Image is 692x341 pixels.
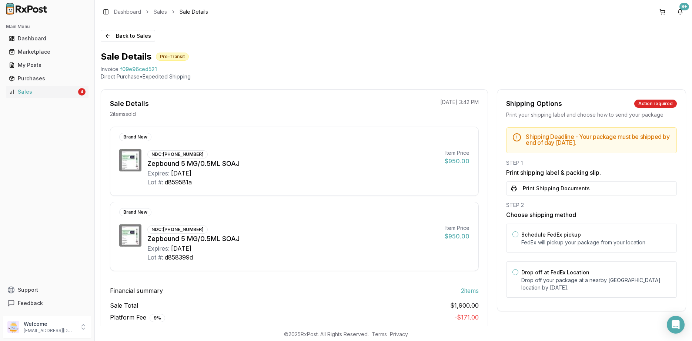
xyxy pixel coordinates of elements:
[521,277,671,291] p: Drop off your package at a nearby [GEOGRAPHIC_DATA] location by [DATE] .
[3,73,91,84] button: Purchases
[119,224,141,247] img: Zepbound 5 MG/0.5ML SOAJ
[6,72,88,85] a: Purchases
[101,51,151,63] h1: Sale Details
[114,8,141,16] a: Dashboard
[9,61,86,69] div: My Posts
[147,169,170,178] div: Expires:
[24,328,75,334] p: [EMAIL_ADDRESS][DOMAIN_NAME]
[147,158,439,169] div: Zepbound 5 MG/0.5ML SOAJ
[147,253,163,262] div: Lot #:
[147,225,208,234] div: NDC: [PHONE_NUMBER]
[110,110,136,118] p: 2 item s sold
[521,231,581,238] label: Schedule FedEx pickup
[9,48,86,56] div: Marketplace
[6,32,88,45] a: Dashboard
[6,58,88,72] a: My Posts
[3,297,91,310] button: Feedback
[7,321,19,333] img: User avatar
[9,75,86,82] div: Purchases
[165,178,192,187] div: d859581a
[101,30,155,42] button: Back to Sales
[78,88,86,96] div: 4
[120,66,157,73] span: f09e96ced521
[6,45,88,58] a: Marketplace
[119,133,151,141] div: Brand New
[390,331,408,337] a: Privacy
[521,239,671,246] p: FedEx will pickup your package from your location
[526,134,671,146] h5: Shipping Deadline - Your package must be shipped by end of day [DATE] .
[667,316,685,334] div: Open Intercom Messenger
[506,98,562,109] div: Shipping Options
[3,46,91,58] button: Marketplace
[679,3,689,10] div: 9+
[119,149,141,171] img: Zepbound 5 MG/0.5ML SOAJ
[506,168,677,177] h3: Print shipping label & packing slip.
[445,149,469,157] div: Item Price
[3,59,91,71] button: My Posts
[18,300,43,307] span: Feedback
[521,269,589,275] label: Drop off at FedEx Location
[147,178,163,187] div: Lot #:
[3,3,50,15] img: RxPost Logo
[445,232,469,241] div: $950.00
[110,98,149,109] div: Sale Details
[110,313,165,322] span: Platform Fee
[110,325,146,334] span: Net Earnings
[506,201,677,209] div: STEP 2
[506,159,677,167] div: STEP 1
[440,98,479,106] p: [DATE] 3:42 PM
[461,286,479,295] span: 2 item s
[372,331,387,337] a: Terms
[154,8,167,16] a: Sales
[147,244,170,253] div: Expires:
[24,320,75,328] p: Welcome
[9,35,86,42] div: Dashboard
[110,286,163,295] span: Financial summary
[171,169,191,178] div: [DATE]
[506,181,677,195] button: Print Shipping Documents
[101,66,118,73] div: Invoice
[3,33,91,44] button: Dashboard
[3,86,91,98] button: Sales4
[454,314,479,321] span: - $171.00
[634,100,677,108] div: Action required
[506,210,677,219] h3: Choose shipping method
[150,314,165,322] div: 9 %
[6,85,88,98] a: Sales4
[445,157,469,166] div: $950.00
[114,8,208,16] nav: breadcrumb
[506,111,677,118] div: Print your shipping label and choose how to send your package
[147,150,208,158] div: NDC: [PHONE_NUMBER]
[101,73,686,80] p: Direct Purchase • Expedited Shipping
[165,253,193,262] div: d858399d
[450,301,479,310] span: $1,900.00
[119,208,151,216] div: Brand New
[451,326,479,333] span: $1,729.00
[674,6,686,18] button: 9+
[9,88,77,96] div: Sales
[6,24,88,30] h2: Main Menu
[110,301,138,310] span: Sale Total
[147,234,439,244] div: Zepbound 5 MG/0.5ML SOAJ
[3,283,91,297] button: Support
[180,8,208,16] span: Sale Details
[445,224,469,232] div: Item Price
[171,244,191,253] div: [DATE]
[156,53,189,61] div: Pre-Transit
